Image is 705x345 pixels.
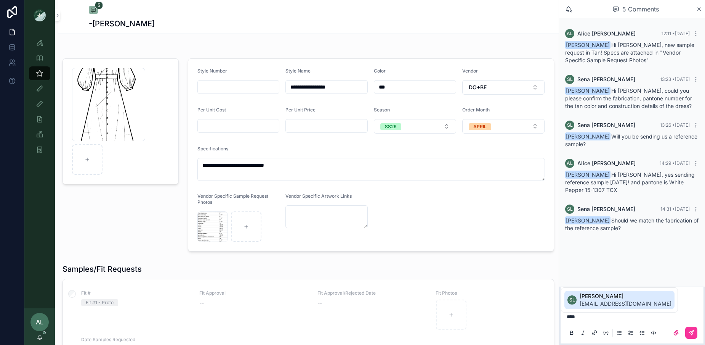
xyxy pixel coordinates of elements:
[565,216,610,224] span: [PERSON_NAME]
[473,123,487,130] div: APRIL
[199,290,308,296] span: Fit Approval
[565,41,610,49] span: [PERSON_NAME]
[660,122,690,128] span: 13:26 • [DATE]
[462,68,478,74] span: Vendor
[567,206,573,212] span: SL
[285,107,316,113] span: Per Unit Price
[660,206,690,212] span: 14:31 • [DATE]
[567,76,573,82] span: SL
[436,290,545,296] span: Fit Photos
[62,264,142,274] h1: Samples/Fit Requests
[577,30,636,37] span: Alice [PERSON_NAME]
[565,171,610,179] span: [PERSON_NAME]
[577,205,635,213] span: Sena [PERSON_NAME]
[469,84,487,91] span: DO+BE
[660,76,690,82] span: 13:23 • [DATE]
[567,122,573,128] span: SL
[565,42,694,63] span: Hi [PERSON_NAME], new sample request in Tan! Specs are attached in "Vendor Specific Sample Reques...
[197,107,226,113] span: Per Unit Cost
[385,123,397,130] div: SS26
[95,2,103,9] span: 5
[197,193,268,205] span: Vendor Specific Sample Request Photos
[86,299,114,306] div: Fit #1 - Proto
[580,300,671,308] span: [EMAIL_ADDRESS][DOMAIN_NAME]
[462,80,545,95] button: Select Button
[565,217,699,231] span: Should we match the fabrication of the reference sample?
[81,290,190,296] span: Fit #
[622,5,659,14] span: 5 Comments
[567,160,573,166] span: AL
[199,299,204,307] span: --
[662,31,690,36] span: 12:11 • [DATE]
[462,119,545,134] button: Select Button
[577,160,636,167] span: Alice [PERSON_NAME]
[565,87,692,109] span: Hi [PERSON_NAME], could you please confirm the fabrication, pantone number for the tan color and ...
[374,107,390,113] span: Season
[285,193,352,199] span: Vendor Specific Artwork Links
[565,87,610,95] span: [PERSON_NAME]
[577,76,635,83] span: Sena [PERSON_NAME]
[565,133,697,147] span: Will you be sending us a reference sample?
[580,292,671,300] span: [PERSON_NAME]
[197,68,227,74] span: Style Number
[36,318,43,327] span: AL
[317,290,426,296] span: Fit Approval/Rejected Date
[197,146,228,152] span: Specifications
[34,9,46,21] img: App logo
[565,171,695,193] span: Hi [PERSON_NAME], yes sending reference sample [DATE]! and pantone is White Pepper 15-1307 TCX
[462,107,490,113] span: Order Month
[89,18,155,29] h1: -[PERSON_NAME]
[317,299,322,307] span: --
[374,68,386,74] span: Color
[374,119,456,134] button: Select Button
[660,160,690,166] span: 14:29 • [DATE]
[24,31,55,166] div: scrollable content
[569,297,575,303] span: SL
[567,31,573,37] span: AL
[565,132,610,140] span: [PERSON_NAME]
[285,68,311,74] span: Style Name
[89,6,98,15] button: 5
[561,287,678,313] div: Suggested mentions
[577,121,635,129] span: Sena [PERSON_NAME]
[81,337,190,343] span: Date Samples Requested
